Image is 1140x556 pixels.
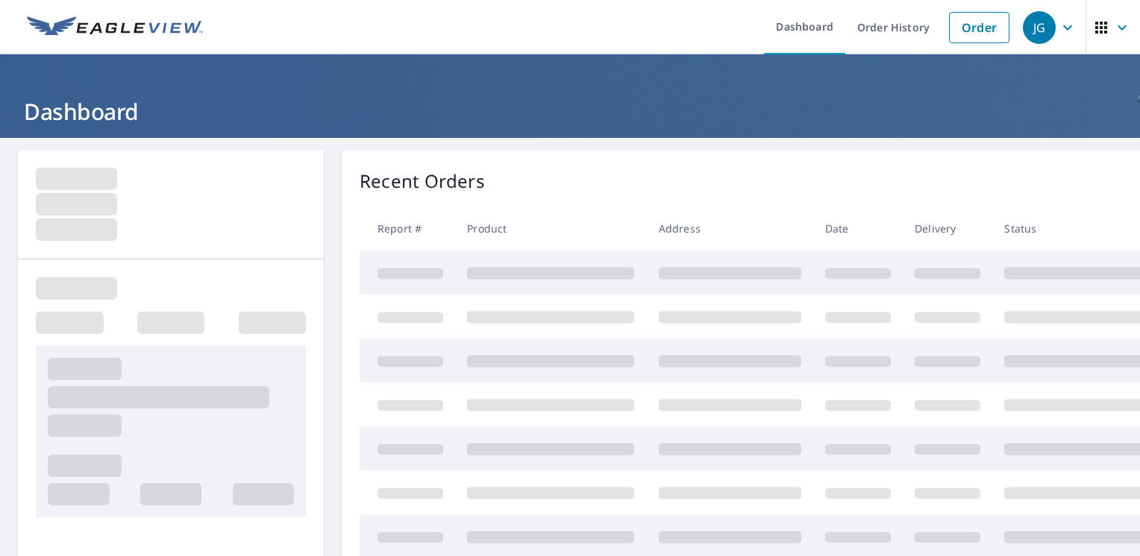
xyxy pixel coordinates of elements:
th: Address [647,206,813,250]
th: Product [455,206,646,250]
p: Recent Orders [360,168,485,195]
div: JG [1023,11,1056,44]
th: Date [813,206,903,250]
img: EV Logo [27,16,203,39]
a: Order [949,12,1009,43]
th: Report # [360,206,455,250]
th: Delivery [903,206,992,250]
h1: Dashboard [18,96,1122,127]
